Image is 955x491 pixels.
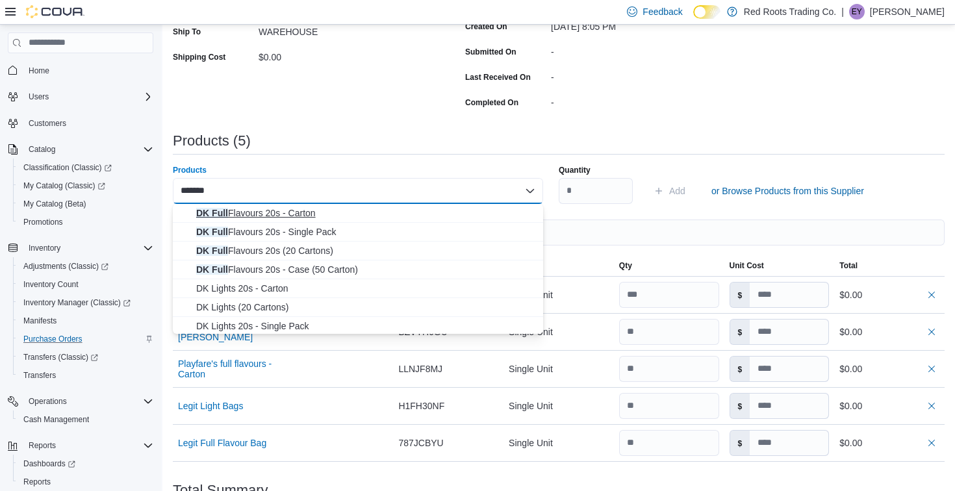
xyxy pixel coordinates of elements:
span: Unit Cost [730,260,764,271]
button: DK Full Flavours 20s (20 Cartons) [173,242,543,260]
span: Classification (Classic) [23,162,112,173]
span: Transfers [18,368,153,383]
label: Products [173,165,207,175]
a: Inventory Manager (Classic) [18,295,136,310]
button: DK Lights (20 Cartons) [173,298,543,317]
span: Inventory Count [18,277,153,292]
a: Classification (Classic) [13,158,159,177]
label: Created On [465,21,507,32]
a: Manifests [18,313,62,329]
label: Completed On [465,97,518,108]
span: Transfers [23,370,56,381]
div: Single Unit [503,430,614,456]
div: $0.00 [839,324,939,340]
label: Submitted On [465,47,516,57]
span: Reports [23,438,153,453]
div: Single Unit [503,282,614,308]
label: $ [730,357,750,381]
button: Inventory Count [13,275,159,294]
span: Inventory Manager (Classic) [18,295,153,310]
div: $0.00 [259,47,433,62]
span: Add [669,184,685,197]
span: Operations [29,396,67,407]
button: Catalog [23,142,60,157]
span: Promotions [23,217,63,227]
a: Dashboards [13,455,159,473]
h3: Products (5) [173,133,251,149]
a: Customers [23,116,71,131]
a: Adjustments (Classic) [18,258,114,274]
button: Add [648,178,691,204]
button: Legit Full Flavour Bag [178,438,266,448]
button: DK Lights 20s - Single Pack [173,317,543,336]
button: Operations [3,392,159,410]
span: Manifests [18,313,153,329]
span: Operations [23,394,153,409]
button: Reports [23,438,61,453]
button: Users [23,89,54,105]
div: - [551,42,725,57]
span: Reports [18,474,153,490]
span: Adjustments (Classic) [18,258,153,274]
p: | [841,4,844,19]
span: Promotions [18,214,153,230]
button: Cash Management [13,410,159,429]
button: DK Full Flavours 20s - Case (50 Carton) [173,260,543,279]
a: Purchase Orders [18,331,88,347]
span: Users [29,92,49,102]
div: $0.00 [839,287,939,303]
button: DK Lights 20s - Carton [173,279,543,298]
span: H1FH30NF [398,398,444,414]
span: Classification (Classic) [18,160,153,175]
button: Qty [614,255,724,276]
a: Home [23,63,55,79]
a: My Catalog (Classic) [13,177,159,195]
a: Inventory Manager (Classic) [13,294,159,312]
div: Single Unit [503,356,614,382]
div: WAREHOUSE [259,21,433,37]
span: Inventory Manager (Classic) [23,297,131,308]
button: My Catalog (Beta) [13,195,159,213]
a: Inventory Count [18,277,84,292]
a: Adjustments (Classic) [13,257,159,275]
span: Transfers (Classic) [18,349,153,365]
button: Inventory [3,239,159,257]
button: Total [834,255,945,276]
div: Single Unit [503,319,614,345]
button: Promotions [13,213,159,231]
button: Transfers [13,366,159,384]
button: Operations [23,394,72,409]
div: Eden Yohannes [849,4,865,19]
input: Dark Mode [693,5,720,19]
span: Reports [29,440,56,451]
a: Transfers (Classic) [18,349,103,365]
span: EY [852,4,862,19]
div: $0.00 [839,435,939,451]
span: Inventory [29,243,60,253]
span: Qty [619,260,632,271]
span: Home [23,62,153,79]
span: Total [839,260,858,271]
a: Transfers (Classic) [13,348,159,366]
button: Inventory [23,240,66,256]
button: Purchase Orders [13,330,159,348]
span: My Catalog (Classic) [18,178,153,194]
span: Catalog [29,144,55,155]
span: 787JCBYU [398,435,443,451]
button: Playfare's full flavours - Carton [178,359,278,379]
a: Reports [18,474,56,490]
a: My Catalog (Classic) [18,178,110,194]
span: Adjustments (Classic) [23,261,108,271]
label: Quantity [559,165,591,175]
span: Cash Management [23,414,89,425]
span: My Catalog (Classic) [23,181,105,191]
p: Red Roots Trading Co. [744,4,836,19]
button: Users [3,88,159,106]
button: Unit Cost [724,255,835,276]
label: Shipping Cost [173,52,225,62]
span: Transfers (Classic) [23,352,98,362]
span: Feedback [643,5,682,18]
button: DK Full Flavours 20s - Carton [173,204,543,223]
div: - [551,67,725,82]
